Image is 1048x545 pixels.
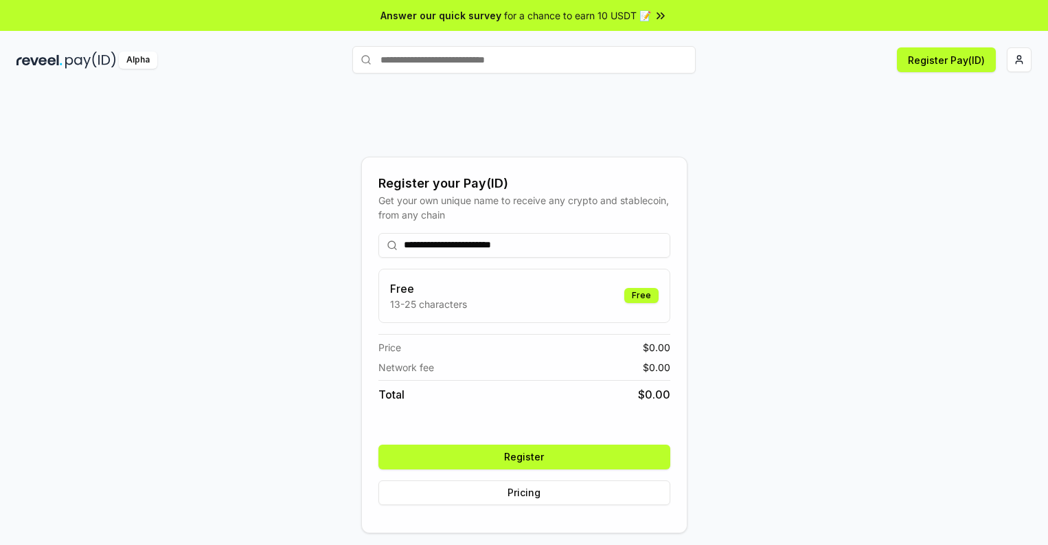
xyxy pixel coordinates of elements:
[378,386,405,403] span: Total
[378,340,401,355] span: Price
[390,297,467,311] p: 13-25 characters
[16,52,62,69] img: reveel_dark
[504,8,651,23] span: for a chance to earn 10 USDT 📝
[378,193,670,222] div: Get your own unique name to receive any crypto and stablecoin, from any chain
[390,280,467,297] h3: Free
[380,8,501,23] span: Answer our quick survey
[643,360,670,375] span: $ 0.00
[378,480,670,505] button: Pricing
[119,52,157,69] div: Alpha
[378,360,434,375] span: Network fee
[897,47,996,72] button: Register Pay(ID)
[643,340,670,355] span: $ 0.00
[624,288,659,303] div: Free
[378,445,670,469] button: Register
[65,52,116,69] img: pay_id
[378,174,670,193] div: Register your Pay(ID)
[638,386,670,403] span: $ 0.00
